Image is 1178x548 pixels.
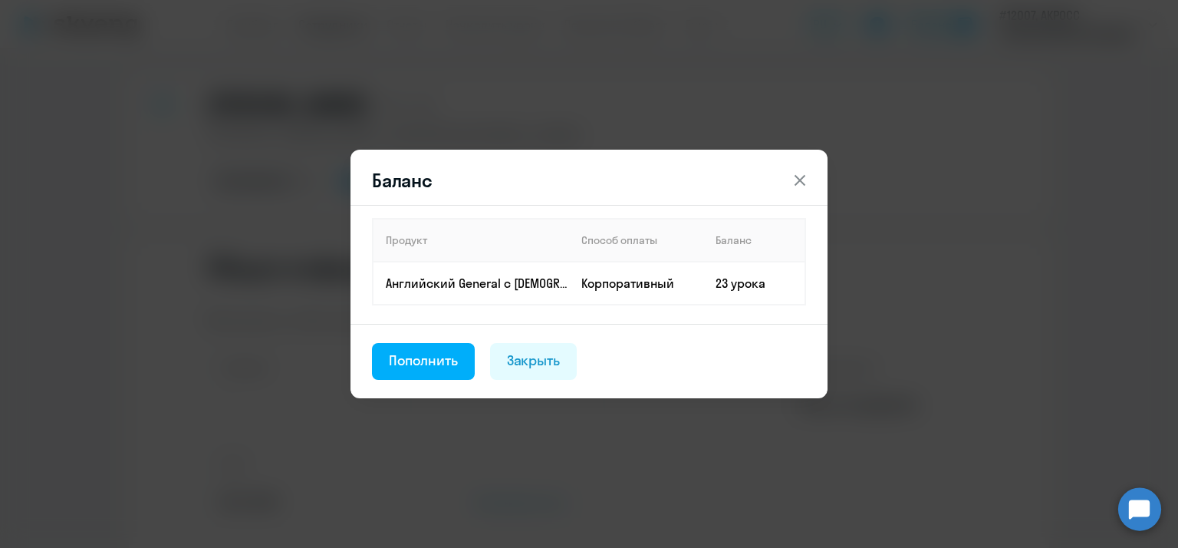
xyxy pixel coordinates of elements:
[373,219,569,262] th: Продукт
[569,262,703,305] td: Корпоративный
[389,351,458,371] div: Пополнить
[372,343,475,380] button: Пополнить
[350,168,828,193] header: Баланс
[490,343,577,380] button: Закрыть
[703,262,805,305] td: 23 урока
[703,219,805,262] th: Баланс
[386,275,568,292] p: Английский General с [DEMOGRAPHIC_DATA] преподавателем
[569,219,703,262] th: Способ оплаты
[507,351,561,371] div: Закрыть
